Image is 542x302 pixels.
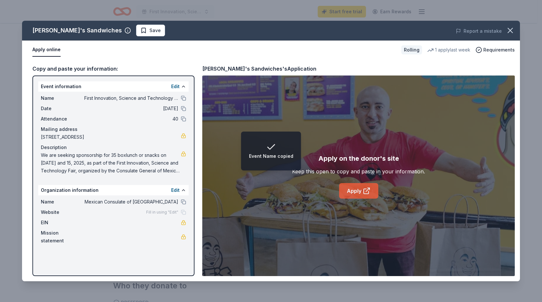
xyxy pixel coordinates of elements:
div: 1 apply last week [427,46,470,54]
span: Website [41,208,84,216]
div: Organization information [38,185,189,195]
div: Apply on the donor's site [318,153,399,164]
div: Keep this open to copy and paste in your information. [292,168,425,175]
button: Report a mistake [456,27,502,35]
a: Apply [339,183,378,199]
span: 40 [84,115,178,123]
span: Fill in using "Edit" [146,210,178,215]
span: Date [41,105,84,112]
div: Event Name copied [249,152,293,160]
div: Event information [38,81,189,92]
div: Description [41,144,186,151]
span: We are seeking sponsorship for 35 boxlunch or snacks on [DATE] and 15, 2025, as part of the First... [41,151,181,175]
span: Mission statement [41,229,84,245]
button: Edit [171,83,180,90]
span: Name [41,94,84,102]
div: Rolling [401,45,422,54]
span: [DATE] [84,105,178,112]
button: Edit [171,186,180,194]
span: Name [41,198,84,206]
span: Save [149,27,161,34]
div: Copy and paste your information: [32,64,194,73]
span: Requirements [483,46,515,54]
button: Apply online [32,43,61,57]
button: Requirements [476,46,515,54]
span: EIN [41,219,84,226]
span: Mexican Consulate of [GEOGRAPHIC_DATA] [84,198,178,206]
span: First Innovation, Science and Technology Fair [84,94,178,102]
span: Attendance [41,115,84,123]
div: Mailing address [41,125,186,133]
span: [STREET_ADDRESS] [41,133,181,141]
div: [PERSON_NAME]'s Sandwiches's Application [202,64,316,73]
button: Save [136,25,165,36]
div: [PERSON_NAME]'s Sandwiches [32,25,122,36]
